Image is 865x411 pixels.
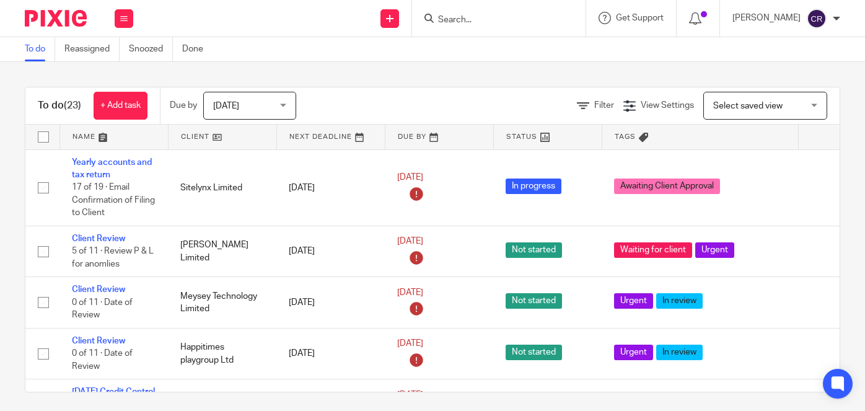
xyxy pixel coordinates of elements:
[72,183,155,217] span: 17 of 19 · Email Confirmation of Filing to Client
[25,10,87,27] img: Pixie
[64,100,81,110] span: (23)
[695,242,734,258] span: Urgent
[437,15,548,26] input: Search
[732,12,801,24] p: [PERSON_NAME]
[397,339,423,348] span: [DATE]
[168,277,276,328] td: Meysey Technology Limited
[506,293,562,309] span: Not started
[72,349,133,371] span: 0 of 11 · Date of Review
[38,99,81,112] h1: To do
[72,234,125,243] a: Client Review
[72,247,154,268] span: 5 of 11 · Review P & L for anomlies
[614,179,720,194] span: Awaiting Client Approval
[656,345,703,360] span: In review
[170,99,197,112] p: Due by
[276,328,385,379] td: [DATE]
[276,226,385,276] td: [DATE]
[614,345,653,360] span: Urgent
[213,102,239,110] span: [DATE]
[397,174,423,182] span: [DATE]
[64,37,120,61] a: Reassigned
[25,37,55,61] a: To do
[94,92,147,120] a: + Add task
[72,298,133,320] span: 0 of 11 · Date of Review
[276,149,385,226] td: [DATE]
[168,328,276,379] td: Happitimes playgroup Ltd
[397,237,423,246] span: [DATE]
[168,149,276,226] td: Sitelynx Limited
[72,337,125,345] a: Client Review
[276,277,385,328] td: [DATE]
[397,391,423,399] span: [DATE]
[506,179,561,194] span: In progress
[616,14,664,22] span: Get Support
[182,37,213,61] a: Done
[614,293,653,309] span: Urgent
[615,133,636,140] span: Tags
[807,9,827,29] img: svg%3E
[506,242,562,258] span: Not started
[713,102,783,110] span: Select saved view
[614,242,692,258] span: Waiting for client
[72,285,125,294] a: Client Review
[72,387,155,409] a: [DATE] Credit Control - [PERSON_NAME]
[506,345,562,360] span: Not started
[641,101,694,110] span: View Settings
[397,288,423,297] span: [DATE]
[72,158,152,179] a: Yearly accounts and tax return
[168,226,276,276] td: [PERSON_NAME] Limited
[594,101,614,110] span: Filter
[129,37,173,61] a: Snoozed
[656,293,703,309] span: In review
